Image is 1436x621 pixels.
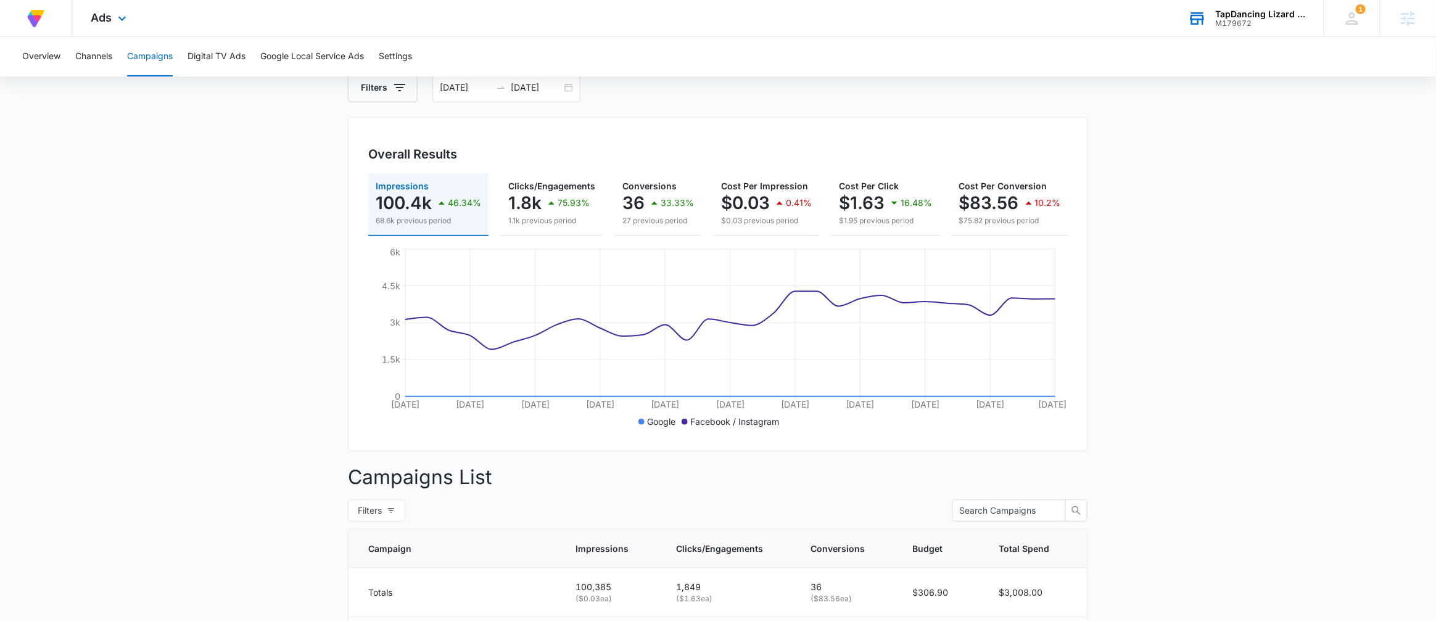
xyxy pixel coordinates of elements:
p: 100,385 [576,580,646,593]
img: Volusion [25,7,47,30]
img: website_grey.svg [20,32,30,42]
span: 1 [1356,4,1366,14]
div: account id [1216,19,1306,28]
p: $83.56 [959,193,1019,213]
p: ( $83.56 ea) [811,593,883,604]
span: Filters [358,504,382,517]
tspan: [DATE] [1039,399,1067,409]
tspan: [DATE] [716,399,745,409]
span: Campaign [368,542,528,555]
img: tab_domain_overview_orange.svg [33,72,43,81]
p: Google [647,415,675,428]
button: Settings [379,37,412,76]
span: Total Spend [999,542,1050,555]
p: 27 previous period [622,215,694,226]
p: 36 [811,580,883,593]
span: Impressions [376,181,429,191]
span: Conversions [811,542,865,555]
div: Domain Overview [47,73,110,81]
div: Totals [368,586,546,599]
tspan: [DATE] [846,399,875,409]
input: End date [511,81,562,94]
h3: Overall Results [368,145,457,163]
p: 16.48% [901,199,932,207]
p: 75.93% [558,199,590,207]
div: account name [1216,9,1306,19]
tspan: 6k [390,247,400,257]
input: Start date [440,81,491,94]
tspan: [DATE] [586,399,614,409]
span: Budget [912,542,952,555]
tspan: 3k [390,317,400,327]
p: 1.8k [508,193,542,213]
button: Filters [348,73,418,102]
p: $0.03 previous period [721,215,812,226]
div: Keywords by Traffic [136,73,208,81]
tspan: 1.5k [382,354,400,364]
p: 68.6k previous period [376,215,481,226]
p: $306.90 [912,586,970,599]
p: 0.41% [786,199,812,207]
span: Conversions [622,181,677,191]
tspan: [DATE] [391,399,419,409]
button: Campaigns [127,37,173,76]
p: $75.82 previous period [959,215,1061,226]
button: search [1065,500,1087,522]
button: Filters [348,500,405,522]
img: logo_orange.svg [20,20,30,30]
span: Ads [91,11,112,24]
input: Search Campaigns [960,504,1049,517]
div: v 4.0.25 [35,20,60,30]
p: $1.63 [839,193,885,213]
p: Facebook / Instagram [690,415,779,428]
p: 1.1k previous period [508,215,595,226]
button: Google Local Service Ads [260,37,364,76]
tspan: [DATE] [651,399,680,409]
tspan: [DATE] [911,399,939,409]
span: Clicks/Engagements [508,181,595,191]
tspan: [DATE] [456,399,484,409]
span: Clicks/Engagements [676,542,763,555]
p: 36 [622,193,645,213]
p: ( $1.63 ea) [676,593,781,604]
tspan: 4.5k [382,281,400,291]
span: Cost Per Click [839,181,899,191]
span: swap-right [496,83,506,93]
button: Digital TV Ads [188,37,246,76]
button: Overview [22,37,60,76]
p: Campaigns List [348,463,1088,492]
div: notifications count [1356,4,1366,14]
span: Impressions [576,542,629,555]
tspan: [DATE] [521,399,550,409]
span: Cost Per Impression [721,181,808,191]
p: 1,849 [676,580,781,593]
div: Domain: [DOMAIN_NAME] [32,32,136,42]
tspan: [DATE] [781,399,809,409]
p: ( $0.03 ea) [576,593,646,604]
p: 46.34% [448,199,481,207]
td: $3,008.00 [984,568,1087,617]
p: $1.95 previous period [839,215,932,226]
span: search [1066,506,1087,516]
button: Channels [75,37,112,76]
p: $0.03 [721,193,770,213]
p: 10.2% [1035,199,1061,207]
p: 33.33% [661,199,694,207]
span: Cost Per Conversion [959,181,1047,191]
p: 100.4k [376,193,432,213]
tspan: [DATE] [976,399,1005,409]
tspan: 0 [395,391,400,401]
span: to [496,83,506,93]
img: tab_keywords_by_traffic_grey.svg [123,72,133,81]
